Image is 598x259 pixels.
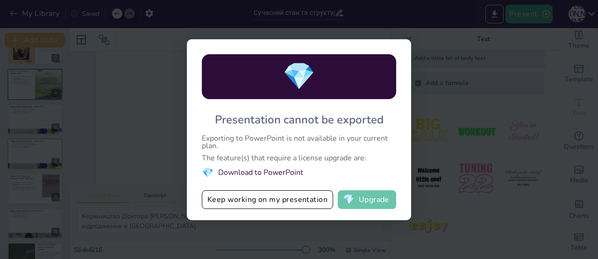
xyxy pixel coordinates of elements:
li: Download to PowerPoint [202,166,396,179]
span: diamond [283,58,315,94]
div: Presentation cannot be exported [215,112,384,127]
div: Exporting to PowerPoint is not available in your current plan. [202,135,396,150]
span: diamond [202,166,214,179]
span: diamond [343,195,355,204]
div: The feature(s) that require a license upgrade are: [202,154,396,162]
button: diamondUpgrade [338,190,396,209]
button: Keep working on my presentation [202,190,333,209]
